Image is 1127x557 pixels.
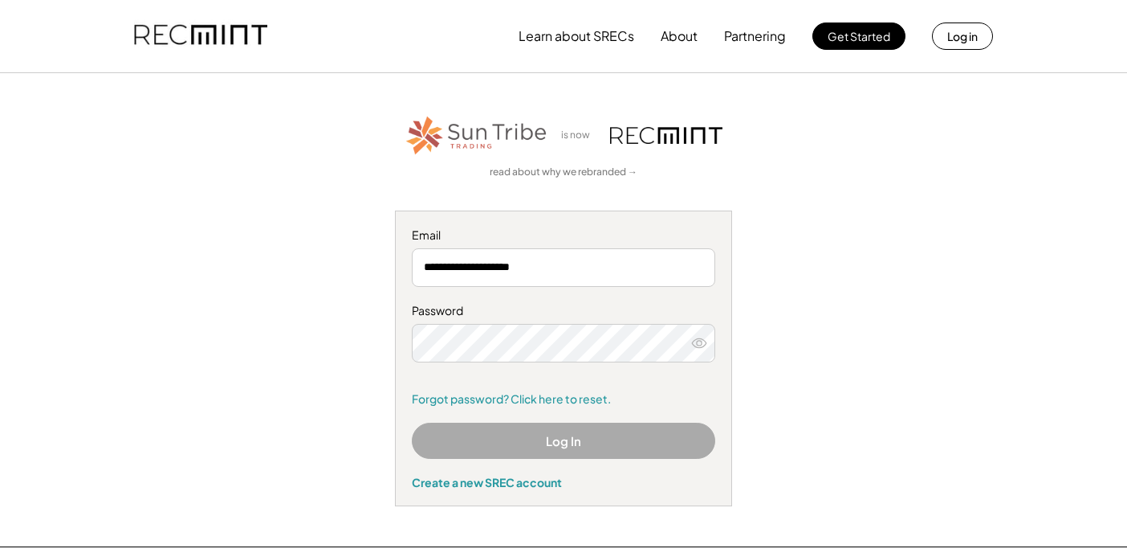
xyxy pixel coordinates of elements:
a: Forgot password? Click here to reset. [412,391,715,408]
div: Create a new SREC account [412,475,715,489]
button: Get Started [812,23,905,50]
button: About [661,20,698,52]
div: is now [557,129,602,142]
img: STT_Horizontal_Logo%2B-%2BColor.png [405,113,549,158]
img: recmint-logotype%403x.png [134,9,267,63]
img: recmint-logotype%403x.png [610,127,722,144]
div: Email [412,227,715,244]
button: Log in [932,23,993,50]
button: Log In [412,423,715,459]
button: Learn about SRECs [519,20,634,52]
div: Password [412,303,715,319]
a: read about why we rebranded → [490,166,637,179]
button: Partnering [724,20,786,52]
